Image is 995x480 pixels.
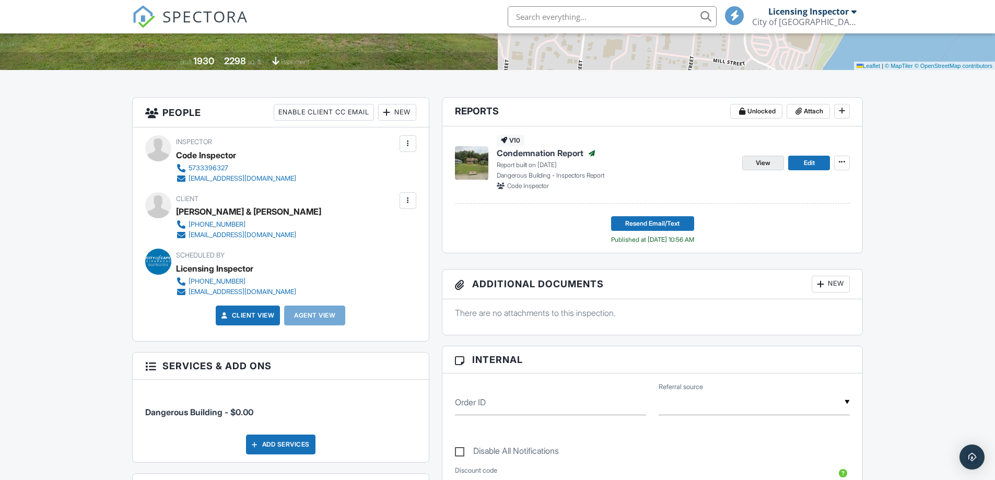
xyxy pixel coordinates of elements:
div: Open Intercom Messenger [959,444,985,470]
div: Code Inspector [176,147,236,163]
span: | [882,63,883,69]
div: Licensing Inspector [768,6,849,17]
img: The Best Home Inspection Software - Spectora [132,5,155,28]
div: Licensing Inspector [176,261,253,276]
span: SPECTORA [162,5,248,27]
label: Order ID [455,396,486,408]
div: [EMAIL_ADDRESS][DOMAIN_NAME] [189,174,296,183]
a: [EMAIL_ADDRESS][DOMAIN_NAME] [176,173,296,184]
a: [EMAIL_ADDRESS][DOMAIN_NAME] [176,230,313,240]
h3: Additional Documents [442,270,863,299]
div: Enable Client CC Email [274,104,374,121]
span: Scheduled By [176,251,225,259]
li: Service: Dangerous Building [145,388,416,426]
input: Search everything... [508,6,717,27]
a: © OpenStreetMap contributors [915,63,992,69]
a: 5733396327 [176,163,296,173]
a: SPECTORA [132,14,248,36]
div: [PHONE_NUMBER] [189,220,245,229]
div: 1930 [193,55,214,66]
div: 2298 [224,55,246,66]
span: basement [281,58,309,66]
span: Client [176,195,198,203]
span: Dangerous Building - $0.00 [145,407,253,417]
span: sq. ft. [248,58,262,66]
a: Client View [219,310,275,321]
div: City of Cape Girardeau [752,17,857,27]
div: [EMAIL_ADDRESS][DOMAIN_NAME] [189,288,296,296]
a: [EMAIL_ADDRESS][DOMAIN_NAME] [176,287,296,297]
label: Disable All Notifications [455,446,559,459]
span: Built [180,58,192,66]
div: [PHONE_NUMBER] [189,277,245,286]
div: Add Services [246,435,315,454]
div: [PERSON_NAME] & [PERSON_NAME] [176,204,321,219]
a: [PHONE_NUMBER] [176,219,313,230]
h3: Internal [442,346,863,373]
label: Referral source [659,382,703,392]
a: Leaflet [857,63,880,69]
a: © MapTiler [885,63,913,69]
a: [PHONE_NUMBER] [176,276,296,287]
div: New [378,104,416,121]
label: Discount code [455,466,497,475]
div: [EMAIL_ADDRESS][DOMAIN_NAME] [189,231,296,239]
p: There are no attachments to this inspection. [455,307,850,319]
span: Inspector [176,138,212,146]
div: 5733396327 [189,164,228,172]
h3: Services & Add ons [133,353,429,380]
div: New [812,276,850,292]
h3: People [133,98,429,127]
